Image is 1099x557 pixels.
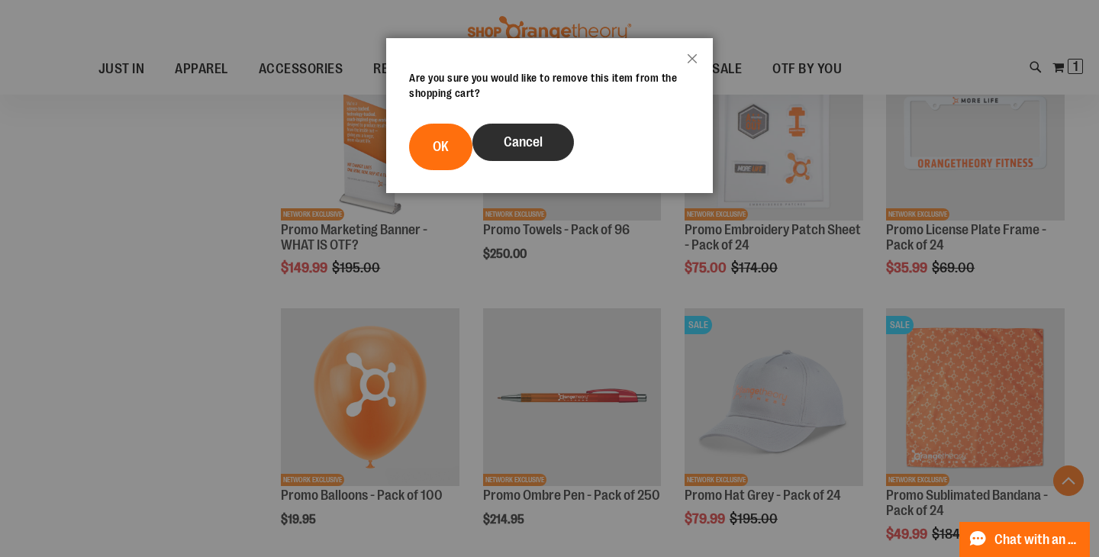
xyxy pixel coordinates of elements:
div: Are you sure you would like to remove this item from the shopping cart? [409,70,690,101]
span: Cancel [504,134,543,150]
button: Cancel [472,124,574,161]
button: Chat with an Expert [959,522,1091,557]
button: OK [409,124,472,170]
span: Chat with an Expert [994,533,1081,547]
span: OK [433,139,449,154]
